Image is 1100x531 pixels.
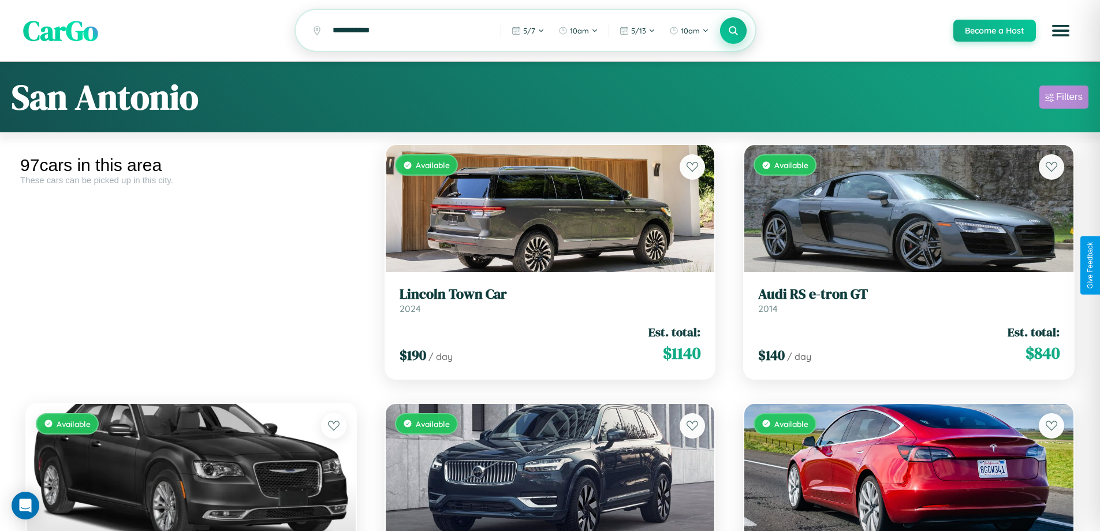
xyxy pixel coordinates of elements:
[648,324,700,340] span: Est. total:
[758,286,1060,314] a: Audi RS e-tron GT2014
[758,286,1060,303] h3: Audi RS e-tron GT
[1045,14,1077,47] button: Open menu
[758,303,778,314] span: 2014
[663,341,700,365] span: $ 1140
[23,12,98,50] span: CarGo
[1056,91,1083,103] div: Filters
[553,21,604,40] button: 10am
[20,155,362,175] div: 97 cars in this area
[20,175,362,185] div: These cars can be picked up in this city.
[506,21,550,40] button: 5/7
[663,21,715,40] button: 10am
[787,351,811,362] span: / day
[12,492,39,519] div: Open Intercom Messenger
[523,26,535,35] span: 5 / 7
[1008,324,1060,340] span: Est. total:
[57,419,91,429] span: Available
[614,21,661,40] button: 5/13
[12,73,199,121] h1: San Antonio
[416,160,450,170] span: Available
[400,286,701,303] h3: Lincoln Town Car
[400,346,426,365] span: $ 190
[774,160,808,170] span: Available
[1086,242,1094,289] div: Give Feedback
[400,286,701,314] a: Lincoln Town Car2024
[631,26,646,35] span: 5 / 13
[428,351,453,362] span: / day
[681,26,700,35] span: 10am
[400,303,421,314] span: 2024
[1039,86,1088,109] button: Filters
[570,26,589,35] span: 10am
[953,20,1036,42] button: Become a Host
[758,346,785,365] span: $ 140
[1026,341,1060,365] span: $ 840
[774,419,808,429] span: Available
[416,419,450,429] span: Available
